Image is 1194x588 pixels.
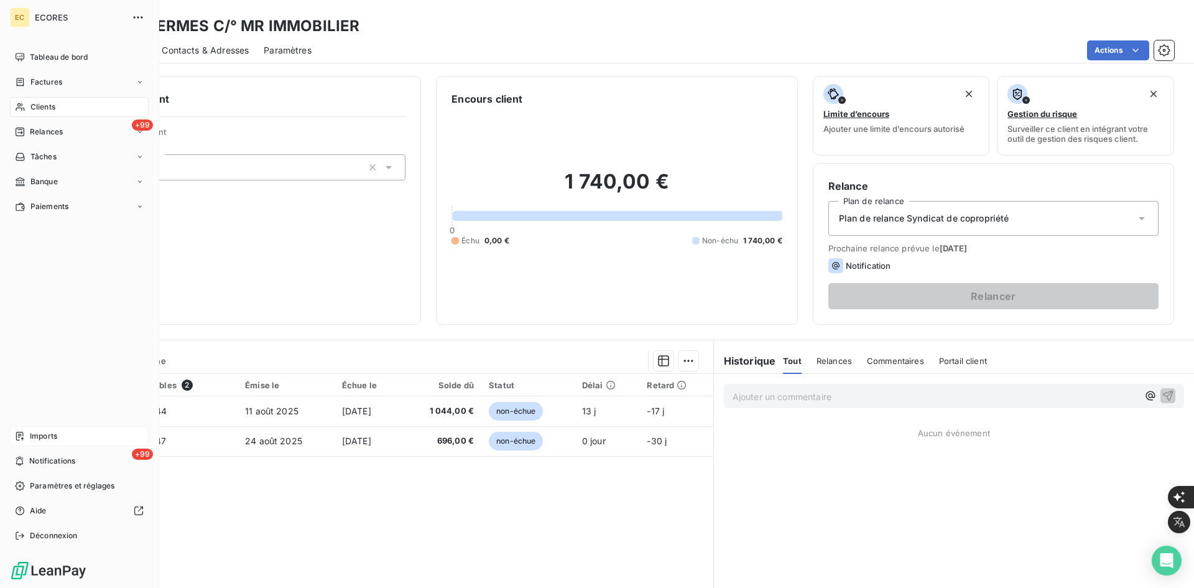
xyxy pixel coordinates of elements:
h6: Informations client [75,91,405,106]
a: Aide [10,501,149,521]
span: +99 [132,449,153,460]
span: Surveiller ce client en intégrant votre outil de gestion des risques client. [1007,124,1164,144]
a: Paramètres et réglages [10,476,149,496]
span: Déconnexion [30,530,78,541]
span: Limite d’encours [823,109,889,119]
span: Propriétés Client [100,127,405,144]
span: Contacts & Adresses [162,44,249,57]
span: Ajouter une limite d’encours autorisé [823,124,965,134]
div: Solde dû [409,380,474,390]
span: 696,00 € [409,435,474,447]
a: +99Relances [10,122,149,142]
a: Tâches [10,147,149,167]
span: 13 j [582,406,596,416]
span: [DATE] [342,406,371,416]
span: 0,00 € [484,235,509,246]
h6: Relance [828,179,1159,194]
span: Tout [783,356,802,366]
span: non-échue [489,432,543,450]
div: Pièces comptables [99,380,230,391]
div: EC [10,7,30,27]
span: Gestion du risque [1007,109,1077,119]
button: Gestion du risqueSurveiller ce client en intégrant votre outil de gestion des risques client. [997,76,1174,156]
div: Échue le [342,380,394,390]
span: [DATE] [342,436,371,446]
span: Prochaine relance prévue le [828,243,1159,253]
span: 24 août 2025 [245,436,302,446]
span: 0 [450,225,455,235]
a: Paiements [10,197,149,217]
span: Aide [30,505,47,516]
span: Factures [30,77,62,88]
span: non-échue [489,402,543,421]
h2: 1 740,00 € [451,169,782,207]
span: -30 j [647,436,667,446]
span: Aucun évènement [918,428,990,438]
span: 1 044,00 € [409,405,474,418]
span: Plan de relance Syndicat de copropriété [839,212,1009,225]
span: Banque [30,176,58,187]
span: Non-échu [702,235,738,246]
span: Tableau de bord [30,52,88,63]
div: Statut [489,380,567,390]
button: Actions [1087,40,1149,60]
a: Imports [10,426,149,446]
button: Limite d’encoursAjouter une limite d’encours autorisé [813,76,990,156]
span: Paramètres [264,44,312,57]
div: Délai [582,380,632,390]
span: Relances [30,126,63,138]
span: Relances [817,356,852,366]
h6: Encours client [451,91,522,106]
a: Banque [10,172,149,192]
span: 2 [182,380,193,391]
div: Émise le [245,380,327,390]
span: 11 août 2025 [245,406,298,416]
span: 1 740,00 € [743,235,782,246]
span: Imports [30,431,57,442]
span: [DATE] [940,243,968,253]
span: Paiements [30,201,68,212]
span: 0 jour [582,436,606,446]
span: Paramètres et réglages [30,480,114,492]
span: ECORES [35,12,124,22]
button: Relancer [828,283,1159,309]
span: Tâches [30,151,57,162]
span: Portail client [939,356,987,366]
span: Commentaires [867,356,924,366]
div: Open Intercom Messenger [1152,546,1182,576]
a: Clients [10,97,149,117]
span: Notifications [29,455,75,467]
span: +99 [132,119,153,131]
h3: SDC HERMES C/° MR IMMOBILIER [109,15,359,37]
div: Retard [647,380,705,390]
span: Notification [846,261,891,271]
span: -17 j [647,406,664,416]
h6: Historique [714,353,776,368]
span: Échu [461,235,479,246]
span: Clients [30,101,55,113]
a: Factures [10,72,149,92]
a: Tableau de bord [10,47,149,67]
img: Logo LeanPay [10,561,87,581]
